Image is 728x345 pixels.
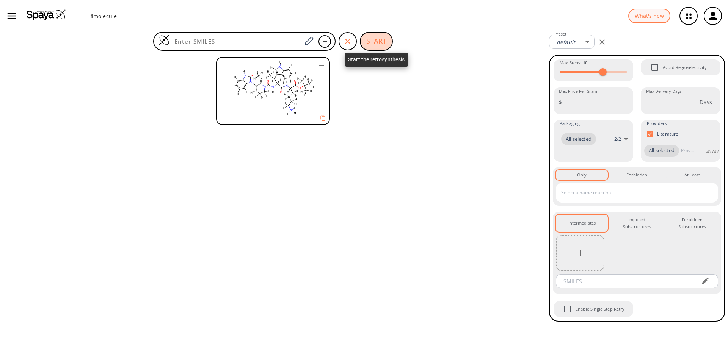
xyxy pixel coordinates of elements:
span: Max Steps : [560,59,587,66]
span: Enable Single Step Retry [576,306,625,312]
label: Max Price Per Gram [559,89,597,94]
em: default [557,38,575,45]
label: Max Delivery Days [646,89,681,94]
button: Intermediates [556,215,608,232]
button: Forbidden Substructures [666,215,718,232]
img: Logo Spaya [27,9,66,20]
span: Enable Single Step Retry [560,301,576,317]
svg: [H]c1c(c(c2c(c1[H])c(c(n2[H])[H])[C@@]([H])([C@]([H])(C(=O)N([H])[C@]([H])(C(=O)OC(C([H])([H])[H]... [217,58,328,118]
div: Start the retrosynthesis [345,53,408,67]
div: Intermediates [568,220,596,226]
p: Literature [657,131,679,137]
button: Only [556,170,608,180]
span: Avoid Regioselectivity [647,59,663,75]
span: Providers [647,120,667,127]
input: SMILES [558,274,695,288]
label: Preset [554,31,566,37]
input: Enter SMILES [170,37,302,45]
div: At Least [684,172,700,178]
p: Days [700,98,712,106]
strong: 1 [90,12,93,20]
p: $ [559,98,562,106]
input: Provider name [679,145,696,157]
button: Copy to clipboard [317,112,329,124]
span: All selected [644,147,679,155]
img: Logo Spaya [158,34,170,46]
button: What's new [628,9,670,23]
div: Forbidden Substructures [672,216,712,230]
div: Only [577,172,587,178]
button: START [360,32,393,51]
div: Forbidden [626,172,647,178]
p: 42 / 42 [706,148,719,155]
button: Imposed Substructures [611,215,663,232]
button: At Least [666,170,718,180]
strong: 10 [583,60,587,66]
p: molecule [90,12,117,20]
p: 2 / 2 [614,136,621,142]
button: Forbidden [611,170,663,180]
span: Avoid Regioselectivity [663,64,707,71]
div: Imposed Substructures [617,216,657,230]
input: Select a name reaction [559,187,703,199]
span: All selected [561,136,596,143]
span: Packaging [560,120,580,127]
div: When Single Step Retry is enabled, if no route is found during retrosynthesis, a retry is trigger... [553,300,634,318]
